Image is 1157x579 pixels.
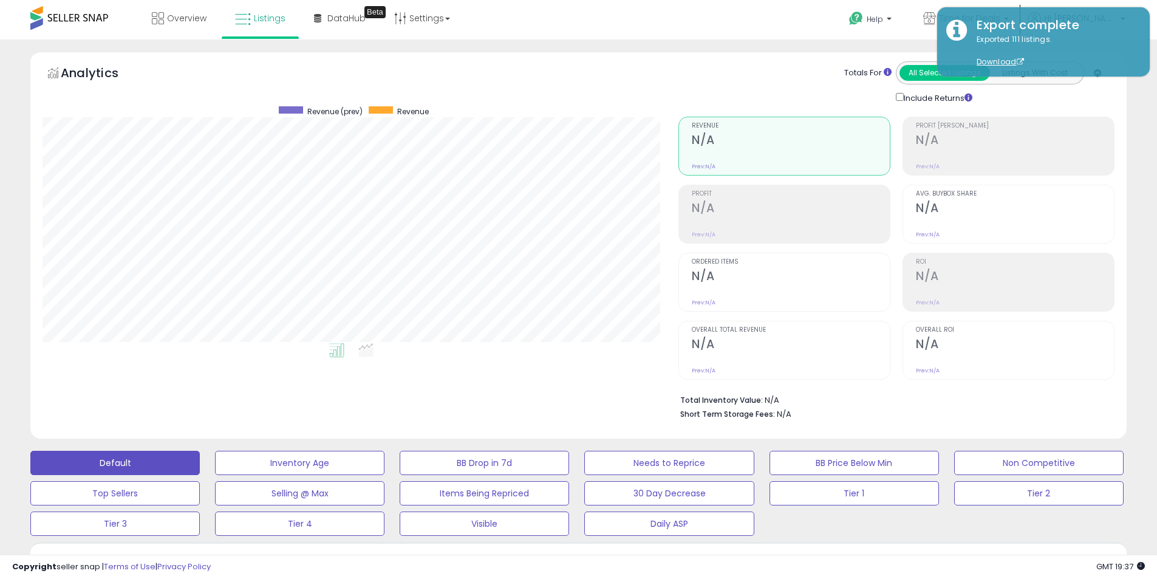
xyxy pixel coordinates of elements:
button: Tier 2 [954,481,1124,505]
span: DataHub [327,12,366,24]
button: BB Price Below Min [770,451,939,475]
li: N/A [680,392,1105,406]
span: Overview [167,12,206,24]
button: Selling @ Max [215,481,384,505]
button: 30 Day Decrease [584,481,754,505]
span: Profit [692,191,890,197]
button: Inventory Age [215,451,384,475]
span: Overall ROI [916,327,1114,334]
button: Needs to Reprice [584,451,754,475]
span: N/A [777,408,791,420]
button: Tier 3 [30,512,200,536]
div: Export complete [968,16,1141,34]
h2: N/A [916,337,1114,354]
div: Totals For [844,67,892,79]
button: Non Competitive [954,451,1124,475]
h2: N/A [916,269,1114,286]
span: Ordered Items [692,259,890,266]
h2: N/A [692,337,890,354]
button: Tier 4 [215,512,384,536]
span: Help [867,14,883,24]
h2: N/A [692,269,890,286]
small: Prev: N/A [692,367,715,374]
a: Help [839,2,904,39]
b: Total Inventory Value: [680,395,763,405]
span: Revenue (prev) [307,106,363,117]
a: Terms of Use [104,561,155,572]
span: Overall Total Revenue [692,327,890,334]
span: Avg. Buybox Share [916,191,1114,197]
span: Listings [254,12,285,24]
div: Include Returns [887,91,987,104]
small: Prev: N/A [692,299,715,306]
span: ROI [916,259,1114,266]
small: Prev: N/A [692,163,715,170]
p: Listing States: [944,552,1127,564]
button: Daily ASP [584,512,754,536]
span: 2025-10-7 19:37 GMT [1096,561,1145,572]
h5: Analytics [61,64,142,84]
h2: N/A [916,201,1114,218]
span: Profit [PERSON_NAME] [916,123,1114,129]
button: All Selected Listings [899,65,990,81]
small: Prev: N/A [916,163,940,170]
small: Prev: N/A [692,231,715,238]
button: Top Sellers [30,481,200,505]
a: Download [977,57,1024,67]
button: Items Being Repriced [400,481,569,505]
h2: N/A [692,133,890,149]
strong: Copyright [12,561,56,572]
div: Exported 111 listings. [968,34,1141,68]
button: BB Drop in 7d [400,451,569,475]
button: Tier 1 [770,481,939,505]
small: Prev: N/A [916,231,940,238]
small: Prev: N/A [916,299,940,306]
b: Short Term Storage Fees: [680,409,775,419]
button: Visible [400,512,569,536]
h2: N/A [916,133,1114,149]
a: Privacy Policy [157,561,211,572]
small: Prev: N/A [916,367,940,374]
span: Revenue [397,106,429,117]
span: Revenue [692,123,890,129]
i: Get Help [848,11,864,26]
div: Tooltip anchor [364,6,386,18]
h2: N/A [692,201,890,218]
div: seller snap | | [12,561,211,573]
button: Default [30,451,200,475]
